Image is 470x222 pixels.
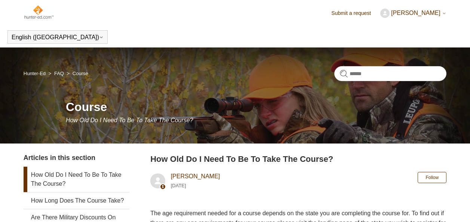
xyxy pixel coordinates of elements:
input: Search [334,66,446,81]
span: Articles in this section [24,154,95,161]
li: Hunter-Ed [24,71,47,76]
a: Hunter-Ed [24,71,46,76]
span: [PERSON_NAME] [391,10,440,16]
span: How Old Do I Need To Be To Take The Course? [66,117,193,123]
button: English ([GEOGRAPHIC_DATA]) [12,34,104,41]
a: Course [73,71,88,76]
a: How Old Do I Need To Be To Take The Course? [24,167,129,192]
li: FAQ [47,71,65,76]
time: 05/15/2024, 11:27 [171,183,186,188]
a: FAQ [54,71,64,76]
button: Follow Article [418,172,446,183]
a: How Long Does The Course Take? [24,192,129,209]
h2: How Old Do I Need To Be To Take The Course? [150,153,446,165]
h1: Course [66,98,446,116]
a: [PERSON_NAME] [171,173,220,179]
img: Hunter-Ed Help Center home page [24,4,54,19]
a: Submit a request [331,9,378,17]
button: [PERSON_NAME] [380,9,447,18]
li: Course [65,71,88,76]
